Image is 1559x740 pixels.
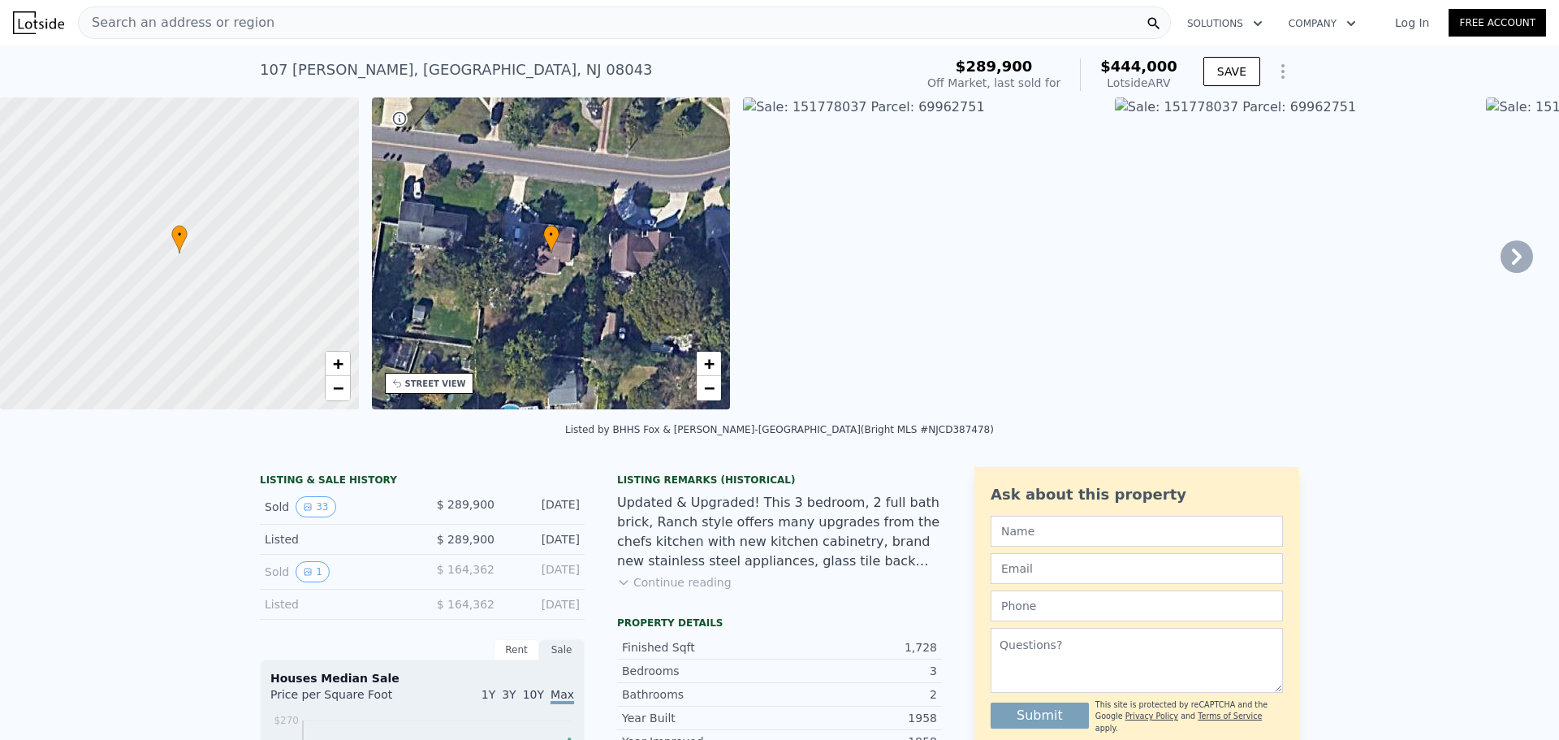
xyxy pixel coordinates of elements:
[265,561,409,582] div: Sold
[437,563,494,576] span: $ 164,362
[494,639,539,660] div: Rent
[697,352,721,376] a: Zoom in
[991,483,1283,506] div: Ask about this property
[1095,699,1283,734] div: This site is protected by reCAPTCHA and the Google and apply.
[991,516,1283,547] input: Name
[523,688,544,701] span: 10Y
[79,13,274,32] span: Search an address or region
[332,378,343,398] span: −
[332,353,343,374] span: +
[622,639,779,656] div: Finished Sqft
[1174,9,1276,38] button: Solutions
[1203,57,1260,86] button: SAVE
[1125,712,1178,721] a: Privacy Policy
[617,617,942,630] div: Property details
[260,58,653,81] div: 107 [PERSON_NAME] , [GEOGRAPHIC_DATA] , NJ 08043
[507,561,580,582] div: [DATE]
[507,596,580,612] div: [DATE]
[296,561,330,582] button: View historical data
[543,227,559,242] span: •
[779,710,937,726] div: 1958
[779,663,937,679] div: 3
[617,474,942,487] div: Listing Remarks (Historical)
[296,496,335,517] button: View historical data
[539,639,585,660] div: Sale
[1375,15,1449,31] a: Log In
[405,378,466,390] div: STREET VIEW
[1449,9,1546,37] a: Free Account
[617,574,732,591] button: Continue reading
[437,498,494,511] span: $ 289,900
[482,688,495,701] span: 1Y
[270,686,422,712] div: Price per Square Foot
[171,227,188,242] span: •
[956,58,1033,75] span: $289,900
[270,670,574,686] div: Houses Median Sale
[622,710,779,726] div: Year Built
[437,598,494,611] span: $ 164,362
[13,11,64,34] img: Lotside
[704,353,715,374] span: +
[927,75,1060,91] div: Off Market, last sold for
[507,496,580,517] div: [DATE]
[326,352,350,376] a: Zoom in
[437,533,494,546] span: $ 289,900
[551,688,574,704] span: Max
[991,591,1283,621] input: Phone
[779,686,937,703] div: 2
[260,474,585,490] div: LISTING & SALE HISTORY
[565,424,994,435] div: Listed by BHHS Fox & [PERSON_NAME]-[GEOGRAPHIC_DATA] (Bright MLS #NJCD387478)
[265,596,409,612] div: Listed
[274,715,299,726] tspan: $270
[1100,75,1177,91] div: Lotside ARV
[507,531,580,547] div: [DATE]
[1100,58,1177,75] span: $444,000
[991,703,1089,729] button: Submit
[502,688,516,701] span: 3Y
[704,378,715,398] span: −
[265,496,409,517] div: Sold
[265,531,409,547] div: Listed
[1267,55,1299,88] button: Show Options
[779,639,937,656] div: 1,728
[1115,97,1474,409] img: Sale: 151778037 Parcel: 69962751
[743,97,1102,409] img: Sale: 151778037 Parcel: 69962751
[991,553,1283,584] input: Email
[622,686,779,703] div: Bathrooms
[622,663,779,679] div: Bedrooms
[171,225,188,253] div: •
[697,376,721,400] a: Zoom out
[1198,712,1262,721] a: Terms of Service
[1276,9,1369,38] button: Company
[617,493,942,571] div: Updated & Upgraded! This 3 bedroom, 2 full bath brick, Ranch style offers many upgrades from the ...
[326,376,350,400] a: Zoom out
[543,225,559,253] div: •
